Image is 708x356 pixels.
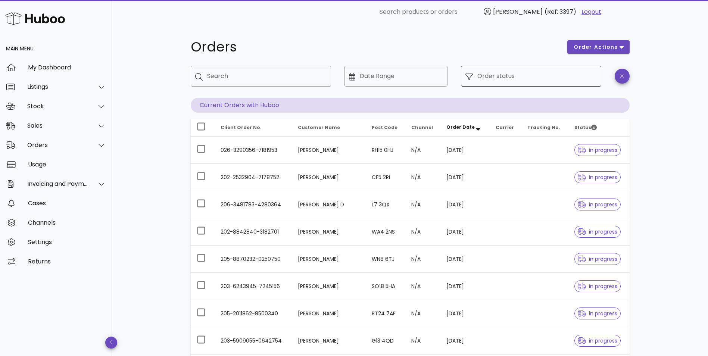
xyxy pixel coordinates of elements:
[191,98,630,113] p: Current Orders with Huboo
[578,147,617,153] span: in progress
[405,164,440,191] td: N/A
[574,124,597,131] span: Status
[28,200,106,207] div: Cases
[440,119,490,137] th: Order Date: Sorted descending. Activate to remove sorting.
[215,246,292,273] td: 205-8870232-0250750
[215,273,292,300] td: 203-6243945-7245156
[292,300,366,327] td: [PERSON_NAME]
[366,218,405,246] td: WA4 2NS
[292,164,366,191] td: [PERSON_NAME]
[27,83,88,90] div: Listings
[215,218,292,246] td: 202-8842840-3182701
[545,7,576,16] span: (Ref: 3397)
[578,311,617,316] span: in progress
[490,119,521,137] th: Carrier
[578,229,617,234] span: in progress
[405,300,440,327] td: N/A
[567,40,629,54] button: order actions
[578,175,617,180] span: in progress
[493,7,543,16] span: [PERSON_NAME]
[292,218,366,246] td: [PERSON_NAME]
[405,218,440,246] td: N/A
[440,191,490,218] td: [DATE]
[366,273,405,300] td: SO18 5HA
[527,124,560,131] span: Tracking No.
[215,119,292,137] th: Client Order No.
[405,119,440,137] th: Channel
[411,124,433,131] span: Channel
[27,180,88,187] div: Invoicing and Payments
[292,273,366,300] td: [PERSON_NAME]
[446,124,475,130] span: Order Date
[366,164,405,191] td: CF5 2RL
[372,124,397,131] span: Post Code
[405,191,440,218] td: N/A
[521,119,568,137] th: Tracking No.
[440,273,490,300] td: [DATE]
[292,327,366,355] td: [PERSON_NAME]
[221,124,262,131] span: Client Order No.
[496,124,514,131] span: Carrier
[578,256,617,262] span: in progress
[298,124,340,131] span: Customer Name
[581,7,601,16] a: Logout
[440,137,490,164] td: [DATE]
[366,119,405,137] th: Post Code
[27,122,88,129] div: Sales
[440,164,490,191] td: [DATE]
[366,191,405,218] td: L7 3QX
[28,238,106,246] div: Settings
[573,43,618,51] span: order actions
[28,161,106,168] div: Usage
[292,246,366,273] td: [PERSON_NAME]
[440,246,490,273] td: [DATE]
[215,327,292,355] td: 203-5909055-0642754
[405,137,440,164] td: N/A
[578,202,617,207] span: in progress
[28,219,106,226] div: Channels
[366,137,405,164] td: RH15 0HJ
[28,64,106,71] div: My Dashboard
[191,40,559,54] h1: Orders
[440,300,490,327] td: [DATE]
[215,300,292,327] td: 205-2011862-8500340
[292,191,366,218] td: [PERSON_NAME] D
[366,300,405,327] td: BT24 7AF
[27,103,88,110] div: Stock
[405,246,440,273] td: N/A
[405,273,440,300] td: N/A
[578,284,617,289] span: in progress
[405,327,440,355] td: N/A
[440,327,490,355] td: [DATE]
[440,218,490,246] td: [DATE]
[5,10,65,26] img: Huboo Logo
[292,119,366,137] th: Customer Name
[27,141,88,149] div: Orders
[568,119,629,137] th: Status
[292,137,366,164] td: [PERSON_NAME]
[578,338,617,343] span: in progress
[215,137,292,164] td: 026-3290356-7181953
[215,164,292,191] td: 202-2532904-7178752
[366,327,405,355] td: G13 4QD
[366,246,405,273] td: WN8 6TJ
[215,191,292,218] td: 206-3481783-4280364
[28,258,106,265] div: Returns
